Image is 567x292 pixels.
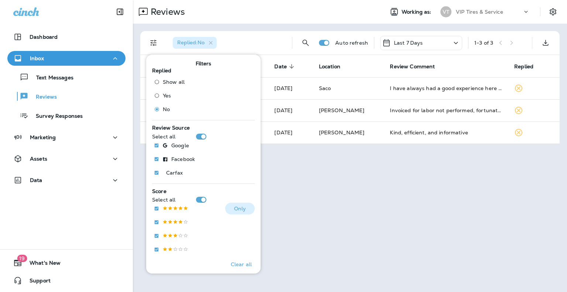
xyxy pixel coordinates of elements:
[319,63,350,70] span: Location
[514,63,533,70] span: Replied
[7,51,126,66] button: Inbox
[152,67,171,74] span: Replied
[268,121,313,144] td: [DATE]
[17,255,27,262] span: 19
[28,113,83,120] p: Survey Responses
[152,134,175,140] p: Select all
[225,203,255,214] button: Only
[171,156,195,162] p: Facebook
[390,107,502,114] div: Invoiced for labor not performed, fortunately, I caught the error. ABS sensor damaged during othe...
[394,40,423,46] p: Last 7 Days
[7,108,126,123] button: Survey Responses
[474,40,493,46] div: 1 - 3 of 3
[146,35,161,50] button: Filters
[177,39,205,46] span: Replied : No
[390,85,502,92] div: I have always had a good experience here until 2 months ago. they installed hub assembly's incorr...
[7,130,126,145] button: Marketing
[163,93,171,99] span: Yes
[22,260,61,269] span: What's New
[268,77,313,99] td: [DATE]
[268,99,313,121] td: [DATE]
[148,6,185,17] p: Reviews
[231,261,252,267] p: Clear all
[196,61,212,67] span: Filters
[319,107,365,114] span: [PERSON_NAME]
[7,173,126,188] button: Data
[319,63,340,70] span: Location
[440,6,451,17] div: VT
[538,35,553,50] button: Export as CSV
[319,129,365,136] span: [PERSON_NAME]
[390,63,435,70] span: Review Comment
[22,278,51,286] span: Support
[274,63,287,70] span: Date
[7,89,126,104] button: Reviews
[7,151,126,166] button: Assets
[171,142,189,148] p: Google
[228,255,255,274] button: Clear all
[390,129,502,136] div: Kind, efficient, and informative
[274,63,296,70] span: Date
[298,35,313,50] button: Search Reviews
[146,50,261,274] div: Filters
[30,34,58,40] p: Dashboard
[30,55,44,61] p: Inbox
[7,69,126,85] button: Text Messages
[456,9,503,15] p: VIP Tires & Service
[7,273,126,288] button: Support
[234,206,246,212] p: Only
[152,188,166,195] span: Score
[152,124,190,131] span: Review Source
[173,37,217,49] div: Replied:No
[163,106,170,112] span: No
[390,63,444,70] span: Review Comment
[335,40,368,46] p: Auto refresh
[110,4,130,19] button: Collapse Sidebar
[163,79,185,85] span: Show all
[319,85,331,92] span: Saco
[402,9,433,15] span: Working as:
[28,94,57,101] p: Reviews
[546,5,560,18] button: Settings
[514,63,543,70] span: Replied
[166,170,183,176] p: Carfax
[152,197,175,203] p: Select all
[7,255,126,270] button: 19What's New
[29,75,73,82] p: Text Messages
[7,30,126,44] button: Dashboard
[30,156,47,162] p: Assets
[30,134,56,140] p: Marketing
[30,177,42,183] p: Data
